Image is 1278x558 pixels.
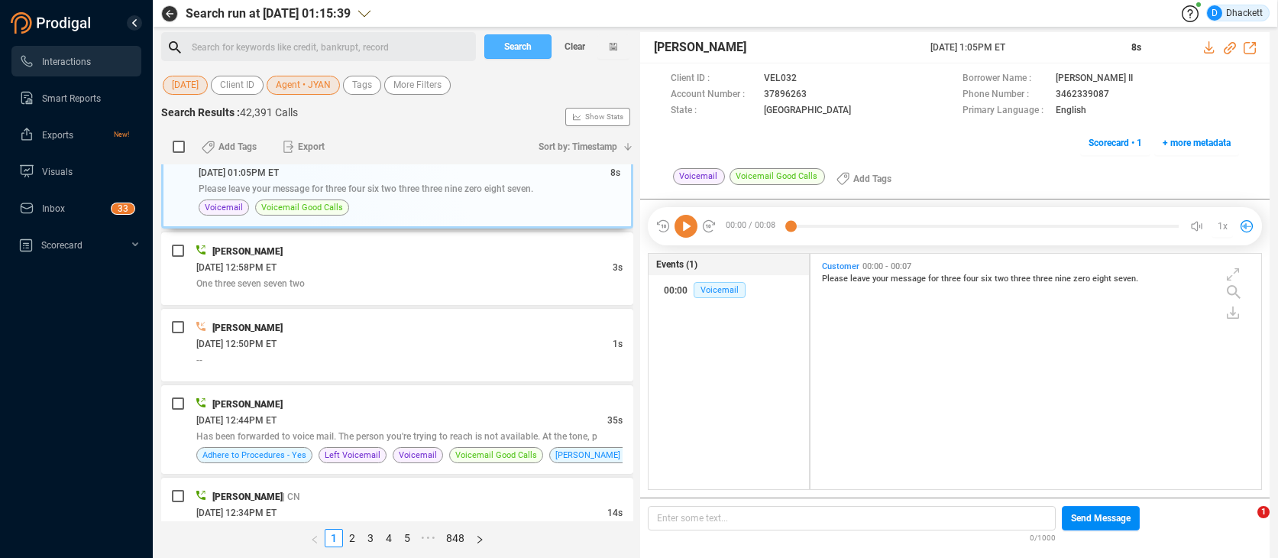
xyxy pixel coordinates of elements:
[393,76,442,95] span: More Filters
[196,278,305,289] span: One three seven seven two
[1207,5,1263,21] div: Dhackett
[267,76,340,95] button: Agent • JYAN
[1218,214,1228,238] span: 1x
[1154,131,1239,155] button: + more metadata
[671,71,756,87] span: Client ID :
[981,274,995,284] span: six
[613,262,623,273] span: 3s
[470,529,490,547] button: right
[11,83,141,113] li: Smart Reports
[11,12,95,34] img: prodigal-logo
[1212,216,1233,237] button: 1x
[199,183,533,194] span: Please leave your message for three four six two three three nine zero eight seven.
[399,530,416,547] a: 5
[610,167,620,178] span: 8s
[470,529,490,547] li: Next Page
[1163,131,1231,155] span: + more metadata
[1071,506,1131,530] span: Send Message
[891,274,928,284] span: message
[664,278,688,303] div: 00:00
[19,156,129,187] a: Visuals
[455,448,537,462] span: Voicemail Good Calls
[123,203,128,219] p: 3
[42,203,65,214] span: Inbox
[172,76,199,95] span: [DATE]
[1055,274,1073,284] span: nine
[212,323,283,333] span: [PERSON_NAME]
[565,34,585,59] span: Clear
[161,135,633,229] div: [DATE] 01:05PM ET8sPlease leave your message for three four six two three three nine zero eight s...
[853,167,891,191] span: Add Tags
[872,274,891,284] span: your
[199,167,279,178] span: [DATE] 01:05PM ET
[565,108,630,126] button: Show Stats
[161,106,240,118] span: Search Results :
[504,34,532,59] span: Search
[212,246,283,257] span: [PERSON_NAME]
[717,215,791,238] span: 00:00 / 00:08
[220,76,254,95] span: Client ID
[352,76,372,95] span: Tags
[1092,274,1114,284] span: eight
[930,41,1113,54] span: [DATE] 1:05PM ET
[11,193,141,223] li: Inbox
[41,240,83,251] span: Scorecard
[607,508,623,518] span: 14s
[305,529,325,547] button: left
[1212,5,1218,21] span: D
[539,135,617,159] span: Sort by: Timestamp
[673,168,725,185] span: Voicemail
[827,167,901,191] button: Add Tags
[212,399,283,410] span: [PERSON_NAME]
[442,530,469,547] a: 848
[1056,87,1109,103] span: 3462339087
[344,530,361,547] a: 2
[196,339,277,349] span: [DATE] 12:50PM ET
[261,200,343,215] span: Voicemail Good Calls
[963,71,1048,87] span: Borrower Name :
[1089,131,1142,155] span: Scorecard • 1
[475,535,484,544] span: right
[273,135,334,159] button: Export
[196,431,597,442] span: Has been forwarded to voice mail. The person you're trying to reach is not available. At the tone, p
[818,258,1261,488] div: grid
[196,262,277,273] span: [DATE] 12:58PM ET
[114,119,129,150] span: New!
[343,529,361,547] li: 2
[1062,506,1140,530] button: Send Message
[19,83,129,113] a: Smart Reports
[585,25,623,209] span: Show Stats
[11,119,141,150] li: Exports
[1080,131,1150,155] button: Scorecard • 1
[205,200,243,215] span: Voicemail
[1257,506,1270,518] span: 1
[764,103,851,119] span: [GEOGRAPHIC_DATA]
[928,274,941,284] span: for
[1056,103,1086,119] span: English
[694,282,746,298] span: Voicemail
[186,5,351,23] span: Search run at [DATE] 01:15:39
[163,76,208,95] button: [DATE]
[11,156,141,187] li: Visuals
[941,274,963,284] span: three
[42,167,73,177] span: Visuals
[671,87,756,103] span: Account Number :
[555,448,679,462] span: [PERSON_NAME] Message - Yes
[1114,274,1138,284] span: seven.
[963,87,1048,103] span: Phone Number :
[380,530,397,547] a: 4
[859,261,914,271] span: 00:00 - 00:07
[161,385,633,474] div: [PERSON_NAME][DATE] 12:44PM ET35sHas been forwarded to voice mail. The person you're trying to re...
[529,135,633,159] button: Sort by: Timestamp
[822,274,850,284] span: Please
[325,529,343,547] li: 1
[343,76,381,95] button: Tags
[362,530,379,547] a: 3
[995,274,1011,284] span: two
[1056,71,1133,87] span: [PERSON_NAME] II
[671,103,756,119] span: State :
[656,258,697,271] span: Events (1)
[416,529,441,547] span: •••
[112,203,134,214] sup: 33
[399,448,437,462] span: Voicemail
